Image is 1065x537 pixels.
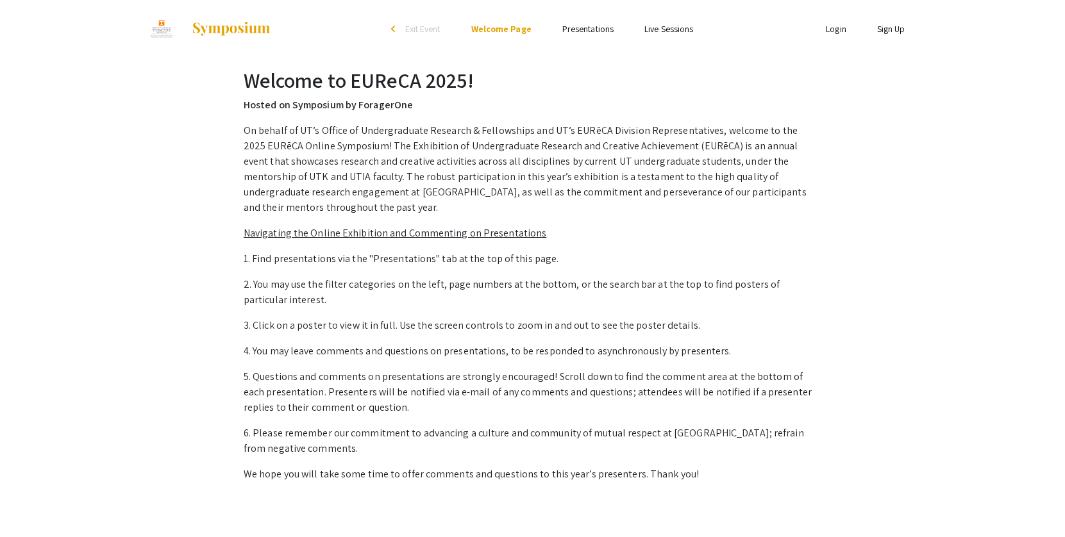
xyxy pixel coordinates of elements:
a: Sign Up [877,23,905,35]
p: 1. Find presentations via the "Presentations" tab at the top of this page. [244,251,821,267]
a: Login [826,23,846,35]
span: Exit Event [405,23,440,35]
p: 2. You may use the filter categories on the left, page numbers at the bottom, or the search bar a... [244,277,821,308]
a: EUReCA 2025 [145,13,271,45]
p: Hosted on Symposium by ForagerOne [244,97,821,113]
a: Presentations [562,23,614,35]
p: 3. Click on a poster to view it in full. Use the screen controls to zoom in and out to see the po... [244,318,821,333]
a: Live Sessions [644,23,693,35]
p: 6. Please remember our commitment to advancing a culture and community of mutual respect at [GEOG... [244,425,821,456]
p: 4. You may leave comments and questions on presentations, to be responded to asynchronously by pr... [244,343,821,359]
a: Welcome Page [471,23,532,35]
h2: Welcome to EUReCA 2025! [244,68,821,92]
div: arrow_back_ios [391,25,399,33]
p: 5. Questions and comments on presentations are strongly encouraged! Scroll down to find the comme... [244,369,821,415]
p: We hope you will take some time to offer comments and questions to this year’s presenters. Thank ... [244,467,821,482]
p: On behalf of UT’s Office of Undergraduate Research & Fellowships and UT’s EURēCA Division Represe... [244,123,821,215]
img: Symposium by ForagerOne [191,21,271,37]
img: EUReCA 2025 [145,13,178,45]
u: Navigating the Online Exhibition and Commenting on Presentations [244,226,546,240]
